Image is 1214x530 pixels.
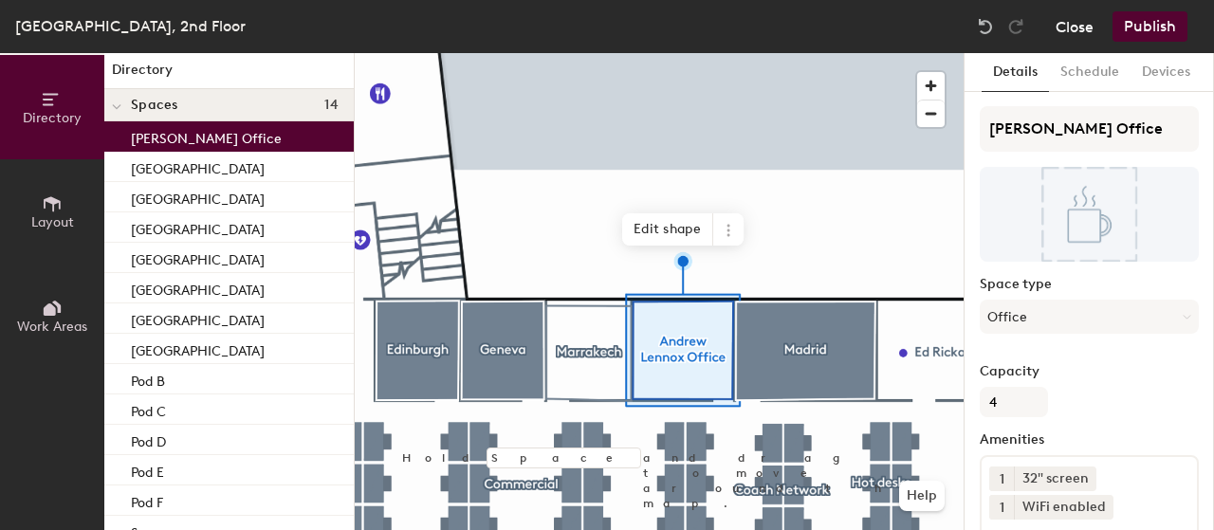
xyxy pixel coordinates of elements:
img: Undo [976,17,995,36]
p: Pod E [131,459,164,481]
button: Details [982,53,1049,92]
p: Pod F [131,489,163,511]
p: [PERSON_NAME] Office [131,125,282,147]
p: [GEOGRAPHIC_DATA] [131,216,265,238]
p: [GEOGRAPHIC_DATA] [131,307,265,329]
p: [GEOGRAPHIC_DATA] [131,247,265,268]
span: 14 [324,98,339,113]
h1: Directory [104,60,354,89]
div: 32" screen [1014,466,1096,491]
label: Amenities [980,432,1199,448]
button: 1 [989,466,1014,491]
span: Spaces [131,98,178,113]
p: Pod B [131,368,165,390]
button: Help [899,481,945,511]
button: Close [1056,11,1094,42]
div: WiFi enabled [1014,495,1113,520]
img: The space named Andrew Lennox Office [980,167,1199,262]
button: 1 [989,495,1014,520]
span: 1 [1000,498,1004,518]
button: Office [980,300,1199,334]
label: Capacity [980,364,1199,379]
span: Directory [23,110,82,126]
span: Work Areas [17,319,87,335]
span: Edit shape [622,213,713,246]
button: Devices [1131,53,1202,92]
p: [GEOGRAPHIC_DATA] [131,338,265,359]
span: Layout [31,214,74,230]
p: Pod D [131,429,166,450]
p: Pod C [131,398,166,420]
div: [GEOGRAPHIC_DATA], 2nd Floor [15,14,246,38]
span: 1 [1000,469,1004,489]
p: [GEOGRAPHIC_DATA] [131,155,265,177]
button: Publish [1113,11,1187,42]
p: [GEOGRAPHIC_DATA] [131,186,265,208]
p: [GEOGRAPHIC_DATA] [131,277,265,299]
button: Schedule [1049,53,1131,92]
img: Redo [1006,17,1025,36]
label: Space type [980,277,1199,292]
